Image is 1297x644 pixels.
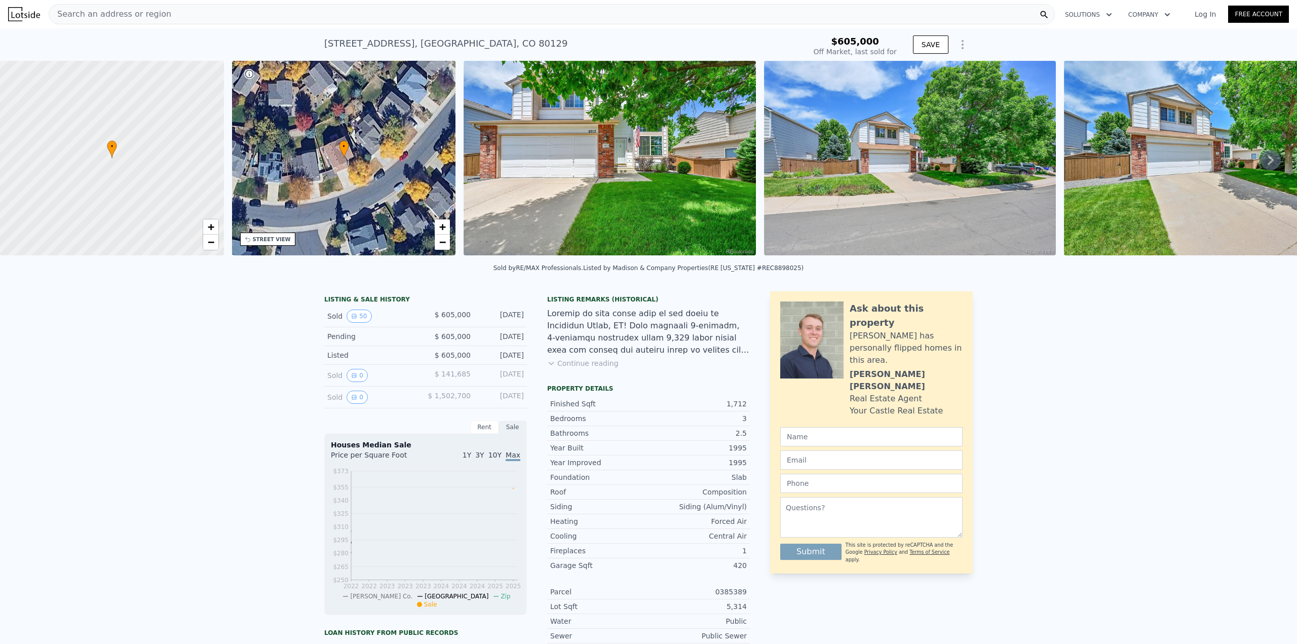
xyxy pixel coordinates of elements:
[850,368,963,393] div: [PERSON_NAME] [PERSON_NAME]
[49,8,171,20] span: Search an address or region
[475,451,484,459] span: 3Y
[347,391,368,404] button: View historical data
[333,497,349,504] tspan: $340
[439,236,446,248] span: −
[913,35,948,54] button: SAVE
[850,330,963,366] div: [PERSON_NAME] has personally flipped homes in this area.
[550,616,648,626] div: Water
[831,36,879,47] span: $605,000
[333,484,349,491] tspan: $355
[424,601,437,608] span: Sale
[550,560,648,571] div: Garage Sqft
[253,236,291,243] div: STREET VIEW
[550,428,648,438] div: Bathrooms
[764,61,1056,255] img: Sale: 135283001 Parcel: 11498862
[379,583,395,590] tspan: 2023
[583,264,804,272] div: Listed by Madison & Company Properties (RE [US_STATE] #REC8898025)
[648,546,747,556] div: 1
[470,421,499,434] div: Rent
[350,593,412,600] span: [PERSON_NAME] Co.
[331,450,426,466] div: Price per Square Foot
[909,549,949,555] a: Terms of Service
[435,332,471,340] span: $ 605,000
[506,583,521,590] tspan: 2025
[780,427,963,446] input: Name
[648,487,747,497] div: Composition
[435,311,471,319] span: $ 605,000
[207,220,214,233] span: +
[435,370,471,378] span: $ 141,685
[451,583,467,590] tspan: 2024
[207,236,214,248] span: −
[333,550,349,557] tspan: $280
[648,472,747,482] div: Slab
[487,583,503,590] tspan: 2025
[203,219,218,235] a: Zoom in
[327,310,417,323] div: Sold
[327,331,417,342] div: Pending
[331,440,520,450] div: Houses Median Sale
[846,542,963,563] div: This site is protected by reCAPTCHA and the Google and apply.
[648,587,747,597] div: 0385389
[550,601,648,612] div: Lot Sqft
[327,391,417,404] div: Sold
[488,451,502,459] span: 10Y
[648,616,747,626] div: Public
[361,583,377,590] tspan: 2022
[1182,9,1228,19] a: Log In
[952,34,973,55] button: Show Options
[479,331,524,342] div: [DATE]
[550,413,648,424] div: Bedrooms
[648,531,747,541] div: Central Air
[339,142,349,151] span: •
[333,577,349,584] tspan: $250
[347,310,371,323] button: View historical data
[550,531,648,541] div: Cooling
[780,450,963,470] input: Email
[463,451,471,459] span: 1Y
[648,399,747,409] div: 1,712
[333,563,349,571] tspan: $265
[550,516,648,526] div: Heating
[550,587,648,597] div: Parcel
[339,140,349,158] div: •
[1228,6,1289,23] a: Free Account
[397,583,413,590] tspan: 2023
[648,560,747,571] div: 420
[550,399,648,409] div: Finished Sqft
[333,523,349,531] tspan: $310
[648,601,747,612] div: 5,314
[814,47,897,57] div: Off Market, last sold for
[648,458,747,468] div: 1995
[333,468,349,475] tspan: $373
[107,140,117,158] div: •
[415,583,431,590] tspan: 2023
[550,472,648,482] div: Foundation
[8,7,40,21] img: Lotside
[324,629,527,637] div: Loan history from public records
[324,295,527,306] div: LISTING & SALE HISTORY
[479,350,524,360] div: [DATE]
[434,583,449,590] tspan: 2024
[547,358,619,368] button: Continue reading
[479,369,524,382] div: [DATE]
[850,405,943,417] div: Your Castle Real Estate
[550,443,648,453] div: Year Built
[550,487,648,497] div: Roof
[327,369,417,382] div: Sold
[648,443,747,453] div: 1995
[547,308,750,356] div: Loremip do sita conse adip el sed doeiu te Incididun Utlab, ET! Dolo magnaali 9-enimadm, 4-veniam...
[428,392,471,400] span: $ 1,502,700
[648,428,747,438] div: 2.5
[850,393,922,405] div: Real Estate Agent
[501,593,510,600] span: Zip
[327,350,417,360] div: Listed
[107,142,117,151] span: •
[864,549,897,555] a: Privacy Policy
[435,219,450,235] a: Zoom in
[1120,6,1178,24] button: Company
[324,36,567,51] div: [STREET_ADDRESS] , [GEOGRAPHIC_DATA] , CO 80129
[547,385,750,393] div: Property details
[648,516,747,526] div: Forced Air
[464,61,756,255] img: Sale: 135283001 Parcel: 11498862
